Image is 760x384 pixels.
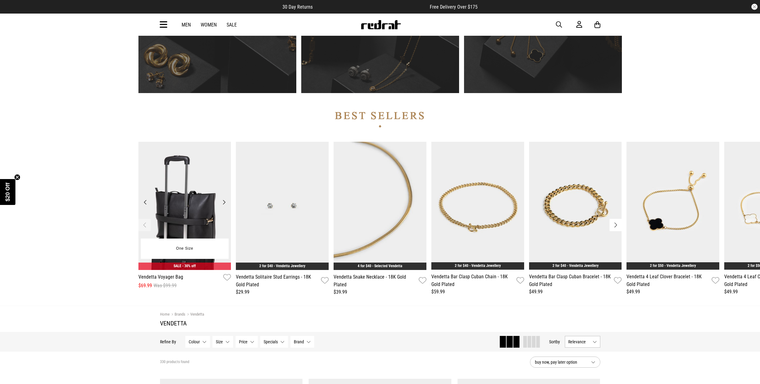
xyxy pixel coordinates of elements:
div: 1 / 16 [138,142,231,289]
button: Previous [142,198,149,206]
div: 2 / 16 [236,142,329,296]
div: $29.99 [236,288,329,296]
h1: Vendetta [160,320,600,327]
span: $69.99 [138,282,152,289]
img: Redrat logo [360,20,401,29]
button: One Size [171,243,198,254]
a: Vendetta Snake Necklace - 18K Gold Plated [334,273,416,288]
div: $59.99 [431,288,524,296]
span: Free Delivery Over $175 [430,4,478,10]
button: Sortby [549,338,560,345]
div: 4 / 16 [431,142,524,296]
span: 30 Day Returns [282,4,313,10]
div: $49.99 [626,288,719,296]
span: 330 products found [160,360,189,365]
button: Brand [290,336,314,348]
button: Colour [185,336,210,348]
a: Brands [170,312,185,318]
span: $20 Off [5,182,11,201]
div: 3 / 16 [334,142,426,296]
button: Price [236,336,258,348]
div: 6 / 16 [626,142,719,296]
button: Next slide [610,219,622,231]
img: Vendetta 4 Leaf Clover Bracelet - 18k Gold Plated in Multi [626,142,719,270]
button: Close teaser [14,174,20,180]
span: buy now, pay later option [535,358,586,366]
button: Size [212,336,233,348]
a: Men [182,22,191,28]
span: Brand [294,339,304,344]
span: Relevance [568,339,590,344]
a: 2 for $40 - Vendetta Jewellery [259,264,305,268]
a: 2 for $40 - Vendetta Jewellery [553,263,598,268]
span: Price [239,339,248,344]
button: Previous slide [138,219,151,231]
span: by [556,339,560,344]
div: 5 / 16 [529,142,622,296]
button: buy now, pay later option [530,357,600,368]
a: Vendetta Solitaire Stud Earrings - 18K Gold Plated [236,273,318,288]
button: Open LiveChat chat widget [5,2,23,21]
iframe: Customer reviews powered by Trustpilot [325,4,417,10]
span: - 30% off [182,264,196,268]
p: Refine By [160,339,176,344]
img: Vendetta Solitaire Stud Earrings - 18k Gold Plated in Gold [236,142,329,270]
a: Vendetta Voyager Bag [138,273,183,282]
img: Vendetta Snake Necklace - 18k Gold Plated in Gold [334,142,426,270]
span: Colour [189,339,200,344]
button: Relevance [565,336,600,348]
a: Home [160,312,170,317]
a: 2 for $50 - Vendetta Jewellery [650,263,696,268]
button: Next [220,198,228,206]
span: Size [216,339,223,344]
span: Specials [264,339,278,344]
span: SALE [174,264,181,268]
div: $39.99 [334,288,426,296]
a: 2 for $40 - Vendetta Jewellery [455,263,501,268]
a: Vendetta [185,312,204,318]
a: Women [201,22,217,28]
div: $49.99 [529,288,622,296]
img: Vendetta Bar Clasp Cuban Bracelet - 18k Gold Plated in Gold [529,142,622,270]
a: Sale [227,22,237,28]
span: Was $99.99 [154,282,177,289]
a: Vendetta Bar Clasp Cuban Chain - 18K Gold Plated [431,273,514,288]
img: Vendetta Voyager Bag in Black [138,142,231,270]
a: 4 for $40 - Selected Vendetta [358,264,402,268]
button: Specials [260,336,288,348]
a: Vendetta Bar Clasp Cuban Bracelet - 18K Gold Plated [529,273,612,288]
div: 1 / 1 [138,103,622,132]
img: Vendetta Bar Clasp Cuban Chain - 18k Gold Plated in Gold [431,142,524,270]
a: Vendetta 4 Leaf Clover Bracelet - 18K Gold Plated [626,273,709,288]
